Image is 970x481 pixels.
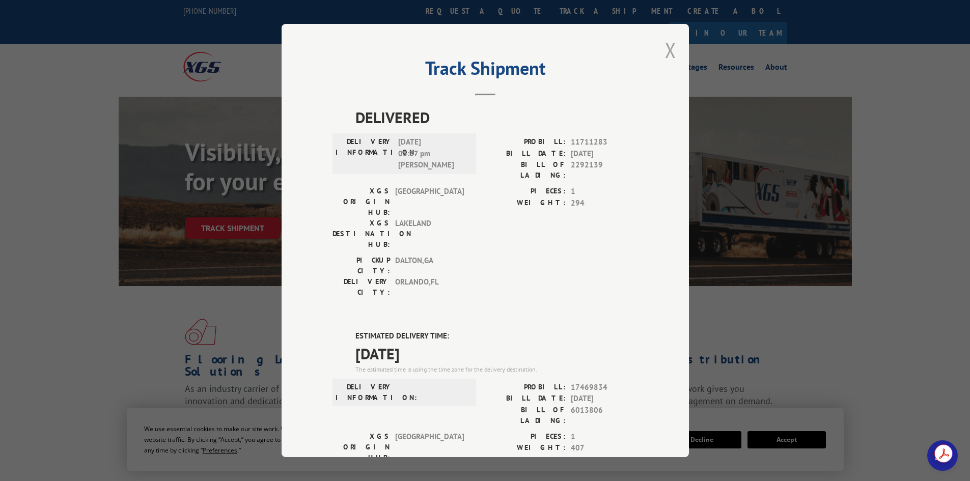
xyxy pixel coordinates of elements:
span: 17469834 [571,382,638,393]
label: DELIVERY INFORMATION: [336,382,393,403]
span: LAKELAND [395,218,464,250]
span: 294 [571,197,638,209]
h2: Track Shipment [332,61,638,80]
span: 407 [571,442,638,454]
label: WEIGHT: [485,197,566,209]
label: PROBILL: [485,382,566,393]
span: ORLANDO , FL [395,276,464,298]
label: BILL OF LADING: [485,159,566,181]
span: 1 [571,186,638,197]
label: ESTIMATED DELIVERY TIME: [355,330,638,342]
div: The estimated time is using the time zone for the delivery destination. [355,365,638,374]
label: BILL DATE: [485,393,566,405]
label: DELIVERY CITY: [332,276,390,298]
label: PROBILL: [485,136,566,148]
span: 6013806 [571,405,638,426]
label: DELIVERY INFORMATION: [336,136,393,171]
label: PIECES: [485,186,566,197]
label: PICKUP CITY: [332,255,390,276]
label: XGS ORIGIN HUB: [332,186,390,218]
span: [DATE] [355,342,638,365]
span: DELIVERED [355,106,638,129]
span: 2292139 [571,159,638,181]
label: BILL OF LADING: [485,405,566,426]
button: Close modal [665,37,676,64]
label: XGS ORIGIN HUB: [332,431,390,463]
span: 11711283 [571,136,638,148]
span: [DATE] [571,393,638,405]
span: [GEOGRAPHIC_DATA] [395,431,464,463]
span: 1 [571,431,638,443]
label: WEIGHT: [485,442,566,454]
label: PIECES: [485,431,566,443]
span: [DATE] [571,148,638,160]
span: [GEOGRAPHIC_DATA] [395,186,464,218]
span: DALTON , GA [395,255,464,276]
div: Open chat [927,440,958,471]
label: BILL DATE: [485,148,566,160]
label: XGS DESTINATION HUB: [332,218,390,250]
span: [DATE] 03:37 pm [PERSON_NAME] [398,136,467,171]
